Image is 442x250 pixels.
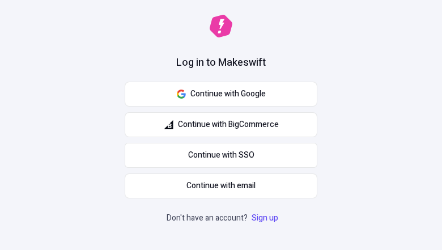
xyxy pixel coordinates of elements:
p: Don't have an account? [167,212,280,224]
span: Continue with email [186,180,256,192]
span: Continue with BigCommerce [178,118,279,131]
span: Continue with Google [190,88,266,100]
button: Continue with Google [125,82,317,107]
h1: Log in to Makeswift [176,56,266,70]
a: Continue with SSO [125,143,317,168]
a: Sign up [249,212,280,224]
button: Continue with BigCommerce [125,112,317,137]
button: Continue with email [125,173,317,198]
